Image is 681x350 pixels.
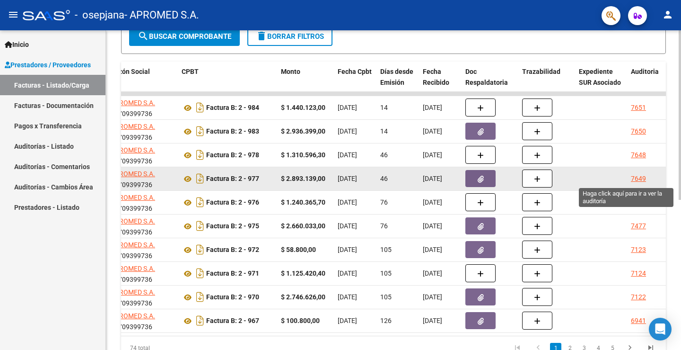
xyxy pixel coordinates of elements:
[281,246,316,253] strong: $ 58.800,00
[111,311,174,331] div: 30709399736
[5,60,91,70] span: Prestadores / Proveedores
[338,317,357,324] span: [DATE]
[423,317,442,324] span: [DATE]
[338,127,357,135] span: [DATE]
[423,68,449,86] span: Fecha Recibido
[206,270,259,278] strong: Factura B: 2 - 971
[338,293,357,301] span: [DATE]
[631,315,646,326] div: 6941
[111,312,155,320] span: APROMED S.A.
[111,216,174,236] div: 30709399736
[111,287,174,307] div: 30709399736
[380,151,388,159] span: 46
[338,222,357,230] span: [DATE]
[462,62,518,103] datatable-header-cell: Doc Respaldatoria
[194,266,206,281] i: Descargar documento
[631,292,646,303] div: 7122
[338,104,357,111] span: [DATE]
[206,104,259,112] strong: Factura B: 2 - 984
[631,102,646,113] div: 7651
[194,124,206,139] i: Descargar documento
[380,269,392,277] span: 105
[423,293,442,301] span: [DATE]
[206,199,259,206] strong: Factura B: 2 - 976
[338,68,372,75] span: Fecha Cpbt
[111,169,174,188] div: 30709399736
[423,151,442,159] span: [DATE]
[256,30,267,42] mat-icon: delete
[380,198,388,206] span: 76
[338,151,357,159] span: [DATE]
[206,152,259,159] strong: Factura B: 2 - 978
[281,175,325,182] strong: $ 2.893.139,00
[522,68,560,75] span: Trazabilidad
[111,98,174,117] div: 30709399736
[423,246,442,253] span: [DATE]
[111,194,155,201] span: APROMED S.A.
[380,293,392,301] span: 105
[281,222,325,230] strong: $ 2.660.033,00
[423,222,442,230] span: [DATE]
[138,32,231,41] span: Buscar Comprobante
[423,175,442,182] span: [DATE]
[178,62,277,103] datatable-header-cell: CPBT
[575,62,627,103] datatable-header-cell: Expediente SUR Asociado
[206,175,259,183] strong: Factura B: 2 - 977
[579,68,621,86] span: Expediente SUR Asociado
[111,265,155,272] span: APROMED S.A.
[111,68,150,75] span: Razón Social
[5,39,29,50] span: Inicio
[111,99,155,107] span: APROMED S.A.
[111,145,174,165] div: 30709399736
[111,288,155,296] span: APROMED S.A.
[111,240,174,260] div: 30709399736
[194,171,206,186] i: Descargar documento
[631,221,646,232] div: 7477
[194,147,206,162] i: Descargar documento
[281,269,325,277] strong: $ 1.125.420,40
[281,68,300,75] span: Monto
[631,150,646,161] div: 7648
[194,289,206,305] i: Descargar documento
[111,192,174,212] div: 30709399736
[182,68,199,75] span: CPBT
[423,127,442,135] span: [DATE]
[111,217,155,225] span: APROMED S.A.
[281,151,325,159] strong: $ 1.310.596,30
[380,317,392,324] span: 126
[277,62,334,103] datatable-header-cell: Monto
[247,27,332,46] button: Borrar Filtros
[380,127,388,135] span: 14
[338,175,357,182] span: [DATE]
[206,128,259,135] strong: Factura B: 2 - 983
[194,242,206,257] i: Descargar documento
[281,127,325,135] strong: $ 2.936.399,00
[649,318,672,341] div: Open Intercom Messenger
[338,198,357,206] span: [DATE]
[334,62,376,103] datatable-header-cell: Fecha Cpbt
[423,269,442,277] span: [DATE]
[380,246,392,253] span: 105
[281,293,325,301] strong: $ 2.746.626,00
[423,104,442,111] span: [DATE]
[206,223,259,230] strong: Factura B: 2 - 975
[631,173,646,184] div: 7649
[111,121,174,141] div: 30709399736
[194,218,206,233] i: Descargar documento
[631,197,646,208] div: 7476
[129,27,240,46] button: Buscar Comprobante
[281,104,325,111] strong: $ 1.440.123,00
[111,123,155,130] span: APROMED S.A.
[107,62,178,103] datatable-header-cell: Razón Social
[631,268,646,279] div: 7124
[281,317,320,324] strong: $ 100.800,00
[194,313,206,328] i: Descargar documento
[138,30,149,42] mat-icon: search
[631,126,646,137] div: 7650
[662,9,673,20] mat-icon: person
[194,195,206,210] i: Descargar documento
[281,198,325,206] strong: $ 1.240.365,70
[419,62,462,103] datatable-header-cell: Fecha Recibido
[631,68,659,75] span: Auditoria
[380,222,388,230] span: 76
